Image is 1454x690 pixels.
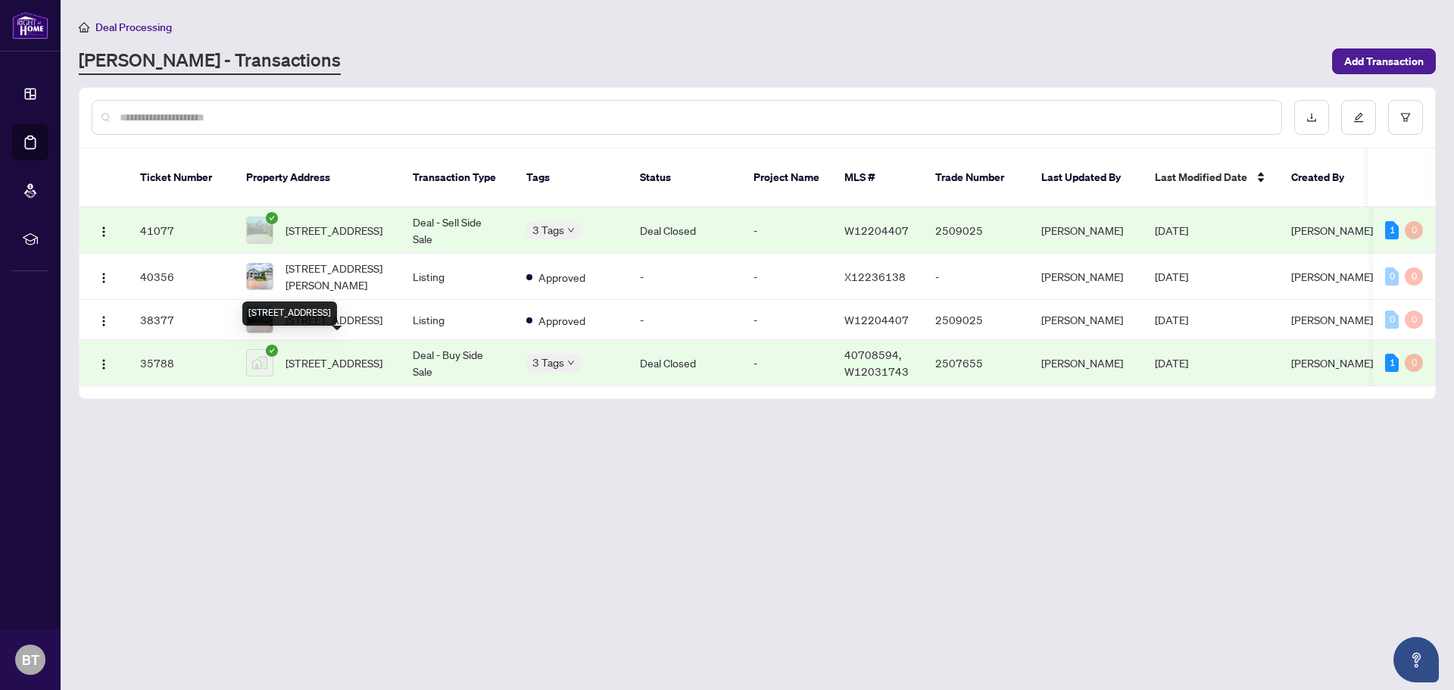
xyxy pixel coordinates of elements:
[1155,270,1188,283] span: [DATE]
[514,148,628,208] th: Tags
[1155,223,1188,237] span: [DATE]
[1385,221,1399,239] div: 1
[1029,208,1143,254] td: [PERSON_NAME]
[532,221,564,239] span: 3 Tags
[128,340,234,386] td: 35788
[1405,221,1423,239] div: 0
[628,208,741,254] td: Deal Closed
[923,254,1029,300] td: -
[844,348,909,378] span: 40708594, W12031743
[266,345,278,357] span: check-circle
[1029,340,1143,386] td: [PERSON_NAME]
[128,208,234,254] td: 41077
[532,354,564,371] span: 3 Tags
[538,312,585,329] span: Approved
[1291,313,1373,326] span: [PERSON_NAME]
[1291,356,1373,370] span: [PERSON_NAME]
[923,300,1029,340] td: 2509025
[923,148,1029,208] th: Trade Number
[401,300,514,340] td: Listing
[923,208,1029,254] td: 2509025
[401,148,514,208] th: Transaction Type
[98,272,110,284] img: Logo
[234,148,401,208] th: Property Address
[923,340,1029,386] td: 2507655
[1291,223,1373,237] span: [PERSON_NAME]
[247,217,273,243] img: thumbnail-img
[1400,112,1411,123] span: filter
[1155,169,1247,186] span: Last Modified Date
[92,308,116,332] button: Logo
[1405,311,1423,329] div: 0
[741,254,832,300] td: -
[12,11,48,39] img: logo
[128,254,234,300] td: 40356
[1332,48,1436,74] button: Add Transaction
[92,264,116,289] button: Logo
[1393,637,1439,682] button: Open asap
[22,649,39,670] span: BT
[844,313,909,326] span: W12204407
[401,208,514,254] td: Deal - Sell Side Sale
[1385,354,1399,372] div: 1
[247,350,273,376] img: thumbnail-img
[1155,313,1188,326] span: [DATE]
[1341,100,1376,135] button: edit
[1143,148,1279,208] th: Last Modified Date
[1294,100,1329,135] button: download
[1405,267,1423,286] div: 0
[285,354,382,371] span: [STREET_ADDRESS]
[741,148,832,208] th: Project Name
[1405,354,1423,372] div: 0
[1344,49,1424,73] span: Add Transaction
[741,208,832,254] td: -
[538,269,585,286] span: Approved
[98,358,110,370] img: Logo
[1029,300,1143,340] td: [PERSON_NAME]
[1029,148,1143,208] th: Last Updated By
[844,270,906,283] span: X12236138
[1279,148,1370,208] th: Created By
[98,315,110,327] img: Logo
[401,340,514,386] td: Deal - Buy Side Sale
[98,226,110,238] img: Logo
[266,212,278,224] span: check-circle
[128,300,234,340] td: 38377
[567,226,575,234] span: down
[1029,254,1143,300] td: [PERSON_NAME]
[1353,112,1364,123] span: edit
[285,222,382,239] span: [STREET_ADDRESS]
[1388,100,1423,135] button: filter
[1155,356,1188,370] span: [DATE]
[92,218,116,242] button: Logo
[844,223,909,237] span: W12204407
[95,20,172,34] span: Deal Processing
[285,260,388,293] span: [STREET_ADDRESS][PERSON_NAME]
[628,340,741,386] td: Deal Closed
[1306,112,1317,123] span: download
[832,148,923,208] th: MLS #
[741,300,832,340] td: -
[242,301,337,326] div: [STREET_ADDRESS]
[628,254,741,300] td: -
[79,22,89,33] span: home
[567,359,575,367] span: down
[741,340,832,386] td: -
[1385,311,1399,329] div: 0
[401,254,514,300] td: Listing
[128,148,234,208] th: Ticket Number
[628,300,741,340] td: -
[628,148,741,208] th: Status
[92,351,116,375] button: Logo
[79,48,341,75] a: [PERSON_NAME] - Transactions
[1291,270,1373,283] span: [PERSON_NAME]
[1385,267,1399,286] div: 0
[247,264,273,289] img: thumbnail-img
